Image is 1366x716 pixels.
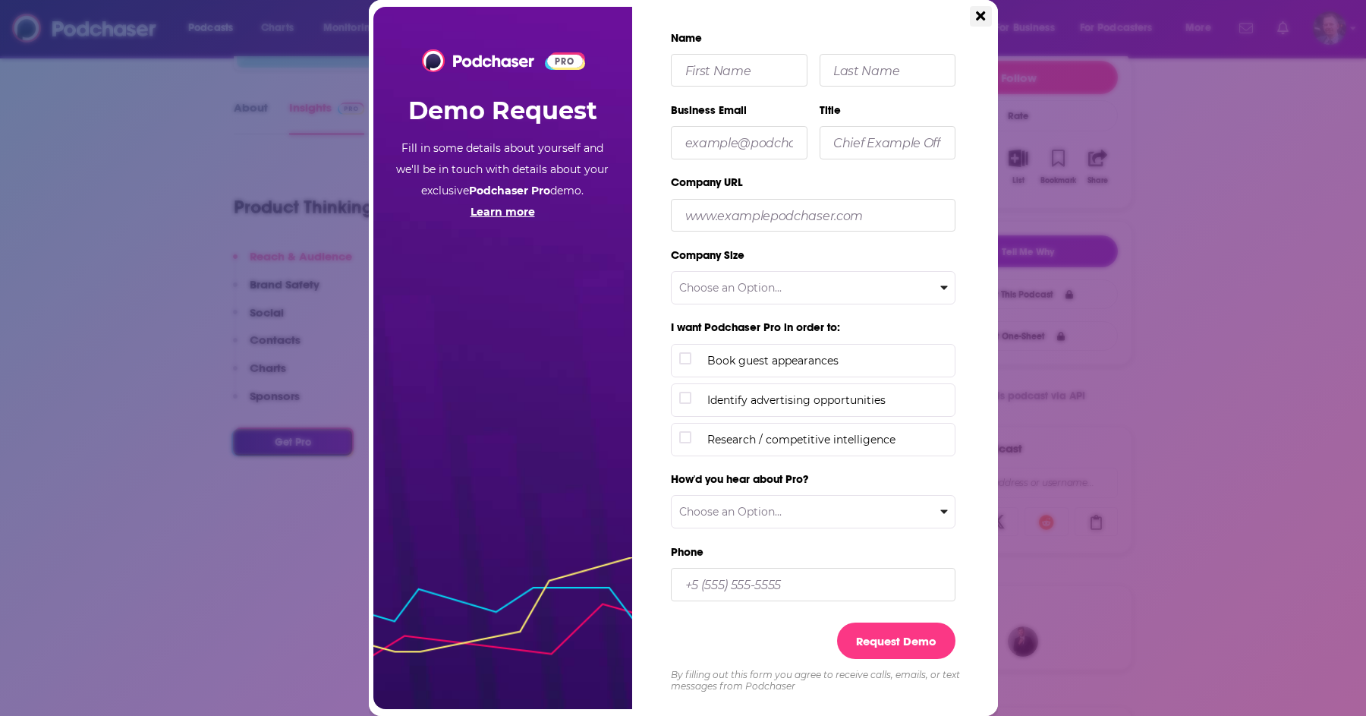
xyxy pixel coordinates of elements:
a: Learn more [471,205,535,219]
input: example@podchaser.com [671,126,807,159]
input: Chief Example Officer [820,126,956,159]
button: Request Demo [837,623,955,659]
span: Research / competitive intelligence [707,431,947,448]
label: I want Podchaser Pro in order to: [671,314,963,344]
input: First Name [671,54,807,87]
span: Book guest appearances [707,352,947,369]
b: Podchaser Pro [469,184,550,197]
p: Fill in some details about yourself and we'll be in touch with details about your exclusive demo. [395,137,609,222]
label: Company Size [671,241,955,271]
a: Podchaser - Follow, Share and Rate Podcasts [422,53,535,68]
h2: Demo Request [408,84,597,137]
label: Company URL [671,169,955,198]
span: Identify advertising opportunities [707,392,947,408]
label: Title [820,96,956,126]
label: Phone [671,538,955,568]
a: Podchaser Logo PRO [422,49,583,72]
input: Last Name [820,54,956,87]
input: +5 (555) 555-5555 [671,568,955,601]
span: PRO [547,55,583,68]
img: Podchaser - Follow, Share and Rate Podcasts [422,49,535,72]
label: How'd you hear about Pro? [671,465,963,495]
label: Name [671,24,963,54]
input: www.examplepodchaser.com [671,199,955,232]
div: By filling out this form you agree to receive calls, emails, or text messages from Podchaser [671,669,963,692]
button: Close [970,6,991,27]
label: Business Email [671,96,807,126]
